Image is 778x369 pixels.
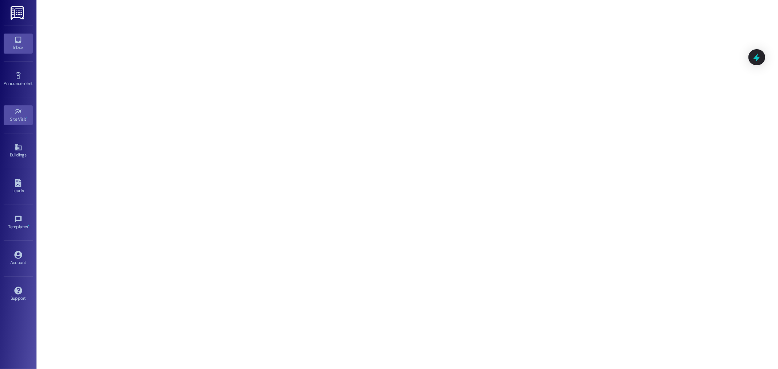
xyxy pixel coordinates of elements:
a: Support [4,284,33,304]
a: Account [4,249,33,268]
a: Inbox [4,34,33,53]
span: • [26,116,27,121]
a: Site Visit • [4,105,33,125]
a: Leads [4,177,33,197]
a: Templates • [4,213,33,233]
img: ResiDesk Logo [11,6,26,20]
a: Buildings [4,141,33,161]
span: • [28,223,29,228]
span: • [32,80,34,85]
